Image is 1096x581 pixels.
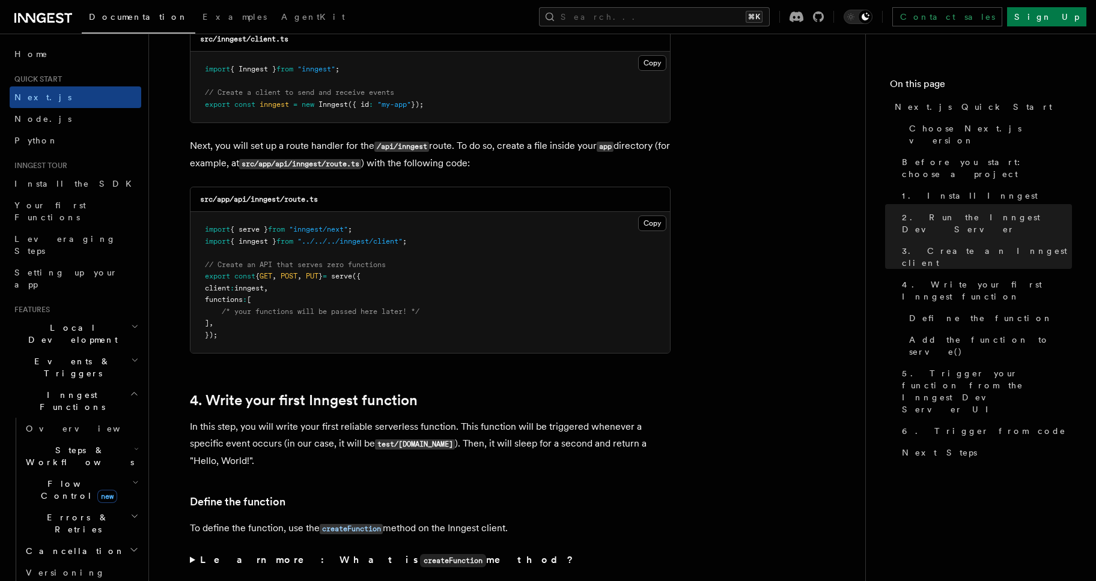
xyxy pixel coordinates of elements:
[230,237,276,245] span: { inngest }
[895,101,1052,113] span: Next.js Quick Start
[331,272,352,280] span: serve
[276,65,293,73] span: from
[289,225,348,233] span: "inngest/next"
[369,100,373,109] span: :
[318,100,348,109] span: Inngest
[205,284,230,292] span: client
[539,7,770,26] button: Search...⌘K
[230,65,276,73] span: { Inngest }
[82,4,195,34] a: Documentation
[205,88,394,97] span: // Create a client to send and receive events
[10,228,141,262] a: Leveraging Steps
[10,262,141,295] a: Setting up your app
[297,272,302,280] span: ,
[205,225,230,233] span: import
[352,272,361,280] span: ({
[195,4,274,32] a: Examples
[902,367,1072,415] span: 5. Trigger your function from the Inngest Dev Server UI
[281,12,345,22] span: AgentKit
[222,307,419,316] span: /* your functions will be passed here later! */
[897,420,1072,442] a: 6. Trigger from code
[302,100,314,109] span: new
[10,351,141,384] button: Events & Triggers
[10,389,130,413] span: Inngest Functions
[10,108,141,130] a: Node.js
[10,355,131,379] span: Events & Triggers
[293,100,297,109] span: =
[190,520,671,537] p: To define the function, use the method on the Inngest client.
[318,272,323,280] span: }
[10,194,141,228] a: Your first Functions
[638,55,666,71] button: Copy
[234,272,255,280] span: const
[10,161,67,170] span: Inngest tour
[234,284,264,292] span: inngest
[205,272,230,280] span: export
[306,272,318,280] span: PUT
[255,272,260,280] span: {
[902,278,1072,303] span: 4. Write your first Inngest function
[297,65,335,73] span: "inngest"
[190,552,671,569] summary: Learn more: What iscreateFunctionmethod?
[190,392,418,409] a: 4. Write your first Inngest function
[26,424,150,433] span: Overview
[274,4,352,32] a: AgentKit
[892,7,1002,26] a: Contact sales
[89,12,188,22] span: Documentation
[209,319,213,327] span: ,
[320,524,383,534] code: createFunction
[243,295,247,304] span: :
[904,329,1072,363] a: Add the function to serve()
[904,118,1072,151] a: Choose Next.js version
[902,425,1066,437] span: 6. Trigger from code
[909,312,1053,324] span: Define the function
[746,11,763,23] kbd: ⌘K
[21,473,141,507] button: Flow Controlnew
[276,237,293,245] span: from
[411,100,424,109] span: });
[902,156,1072,180] span: Before you start: choose a project
[10,305,50,315] span: Features
[200,195,318,203] code: src/app/api/inngest/route.ts
[909,122,1072,146] span: Choose Next.js version
[902,245,1072,269] span: 3. Create an Inngest client
[205,319,209,327] span: ]
[14,268,118,289] span: Setting up your app
[247,295,251,304] span: [
[320,522,383,534] a: createFunction
[374,142,429,152] code: /api/inngest
[890,77,1072,96] h4: On this page
[21,478,132,502] span: Flow Control
[897,274,1072,307] a: 4. Write your first Inngest function
[10,322,131,346] span: Local Development
[281,272,297,280] span: POST
[902,190,1038,202] span: 1. Install Inngest
[902,211,1072,235] span: 2. Run the Inngest Dev Server
[897,185,1072,206] a: 1. Install Inngest
[897,442,1072,463] a: Next Steps
[200,35,288,43] code: src/inngest/client.ts
[10,86,141,108] a: Next.js
[348,100,369,109] span: ({ id
[14,92,72,102] span: Next.js
[844,10,872,24] button: Toggle dark mode
[597,142,613,152] code: app
[10,130,141,151] a: Python
[230,284,234,292] span: :
[10,173,141,194] a: Install the SDK
[21,444,134,468] span: Steps & Workflows
[21,511,130,535] span: Errors & Retries
[190,418,671,469] p: In this step, you will write your first reliable serverless function. This function will be trigg...
[272,272,276,280] span: ,
[10,74,62,84] span: Quick start
[21,545,125,557] span: Cancellation
[1007,7,1086,26] a: Sign Up
[10,317,141,351] button: Local Development
[897,206,1072,240] a: 2. Run the Inngest Dev Server
[14,48,48,60] span: Home
[909,334,1072,358] span: Add the function to serve()
[230,225,268,233] span: { serve }
[10,384,141,418] button: Inngest Functions
[205,260,386,269] span: // Create an API that serves zero functions
[264,284,268,292] span: ,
